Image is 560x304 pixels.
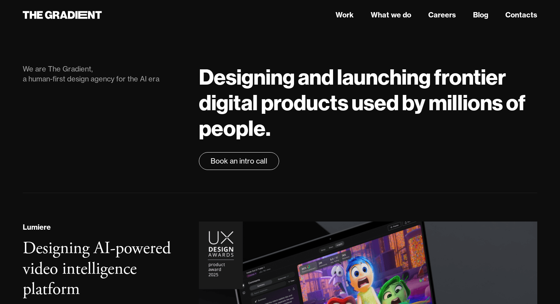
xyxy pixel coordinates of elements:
[23,222,51,233] div: Lumiere
[505,10,537,20] a: Contacts
[428,10,456,20] a: Careers
[23,64,185,84] div: We are The Gradient, a human-first design agency for the AI era
[199,64,537,141] h1: Designing and launching frontier digital products used by millions of people.
[371,10,411,20] a: What we do
[23,238,171,300] h3: Designing AI-powered video intelligence platform
[336,10,354,20] a: Work
[473,10,488,20] a: Blog
[199,152,279,170] a: Book an intro call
